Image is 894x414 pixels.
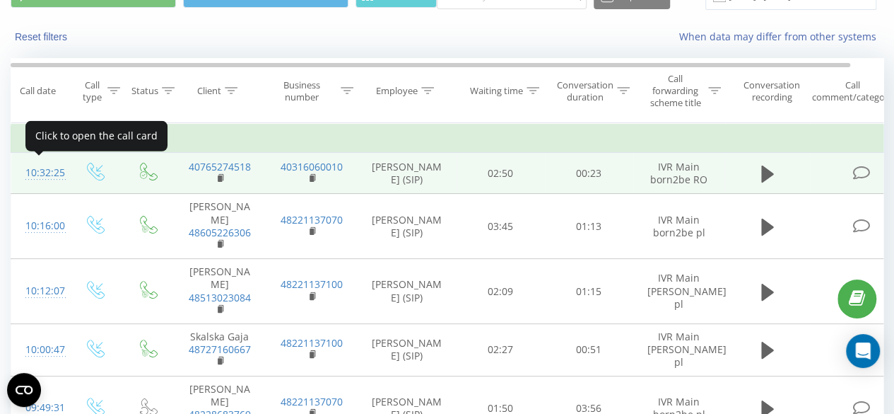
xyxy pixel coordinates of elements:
div: Waiting time [470,85,523,97]
a: 48513023084 [189,291,251,304]
button: Open CMP widget [7,373,41,407]
td: 00:51 [545,323,633,376]
div: Call comment/category [811,79,894,103]
td: 02:27 [457,323,545,376]
div: 10:12:07 [25,277,54,305]
a: 48221137070 [281,213,343,226]
a: 48221137100 [281,336,343,350]
div: Client [197,85,221,97]
div: Call type [80,79,104,103]
td: IVR Main born2be RO [633,153,725,194]
div: Status [131,85,158,97]
td: IVR Main [PERSON_NAME] pl [633,323,725,376]
a: 48221137100 [281,277,343,291]
td: IVR Main born2be pl [633,194,725,259]
a: 40316060010 [281,160,343,173]
div: 10:32:25 [25,159,54,187]
div: Call date [20,85,56,97]
div: 10:00:47 [25,336,54,364]
td: Skalska Gaja [174,323,266,376]
a: 48605226306 [189,226,251,239]
td: [PERSON_NAME] (SIP) [358,259,457,324]
td: 02:50 [457,153,545,194]
div: Call forwarding scheme title [645,73,705,109]
td: IVR Main [PERSON_NAME] pl [633,259,725,324]
div: Employee [376,85,418,97]
a: When data may differ from other systems [679,30,883,43]
td: 01:15 [545,259,633,324]
div: Conversation duration [557,79,613,103]
div: 10:16:00 [25,212,54,240]
div: Open Intercom Messenger [846,334,880,368]
div: Conversation recording [737,79,806,103]
td: [PERSON_NAME] [174,259,266,324]
td: [PERSON_NAME] (SIP) [358,194,457,259]
div: Click to open the call card [25,120,167,151]
div: Business number [266,79,338,103]
td: 01:13 [545,194,633,259]
td: [PERSON_NAME] (SIP) [358,323,457,376]
a: 48221137070 [281,395,343,408]
td: 03:45 [457,194,545,259]
button: Reset filters [11,30,74,43]
td: [PERSON_NAME] [174,194,266,259]
a: 40765274518 [189,160,251,173]
td: 00:23 [545,153,633,194]
td: 02:09 [457,259,545,324]
td: [PERSON_NAME] (SIP) [358,153,457,194]
a: 48727160667 [189,343,251,356]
